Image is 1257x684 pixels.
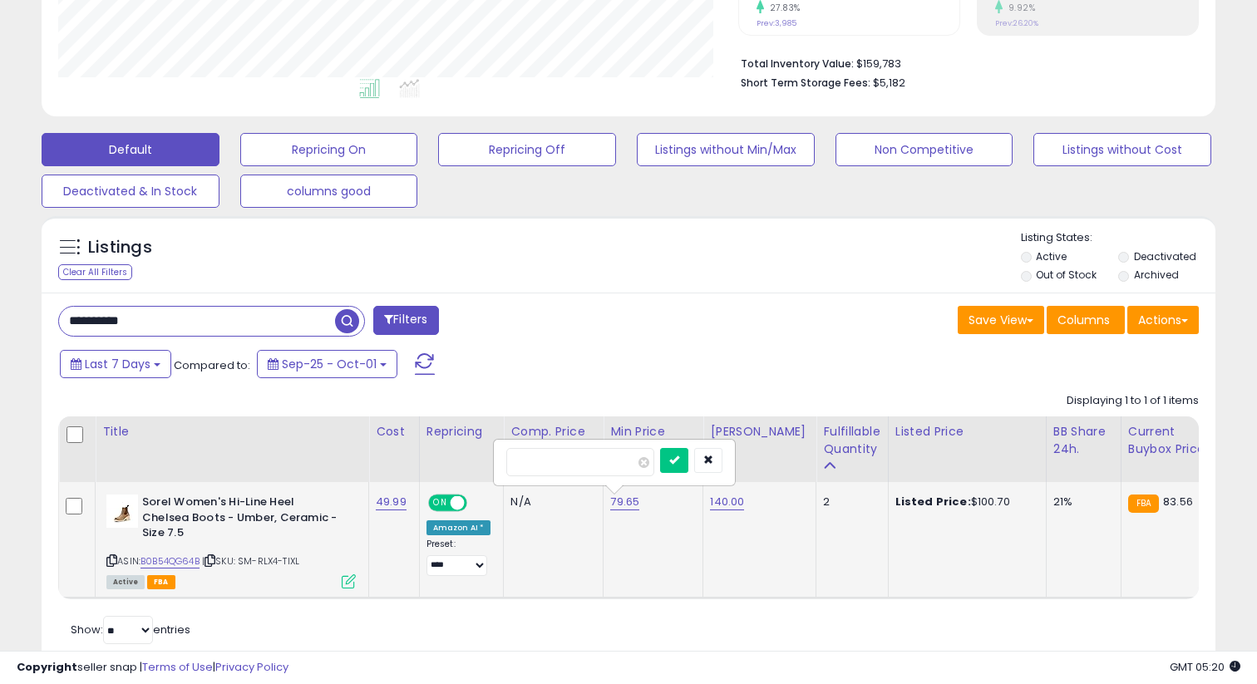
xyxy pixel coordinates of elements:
[1003,2,1036,14] small: 9.92%
[438,133,616,166] button: Repricing Off
[741,52,1186,72] li: $159,783
[1036,249,1067,263] label: Active
[1021,230,1216,246] p: Listing States:
[895,494,971,509] b: Listed Price:
[426,423,497,440] div: Repricing
[1047,306,1125,334] button: Columns
[71,622,190,637] span: Show: entries
[174,357,250,373] span: Compared to:
[42,175,219,208] button: Deactivated & In Stock
[465,496,491,510] span: OFF
[741,57,854,71] b: Total Inventory Value:
[282,356,377,372] span: Sep-25 - Oct-01
[1134,268,1179,282] label: Archived
[764,2,801,14] small: 27.83%
[1128,495,1159,513] small: FBA
[215,659,288,675] a: Privacy Policy
[60,350,171,378] button: Last 7 Days
[106,495,356,587] div: ASIN:
[240,175,418,208] button: columns good
[710,423,809,440] div: [PERSON_NAME]
[873,75,905,91] span: $5,182
[147,575,175,589] span: FBA
[106,575,145,589] span: All listings currently available for purchase on Amazon
[140,554,200,568] a: B0B54QG64B
[373,306,438,335] button: Filters
[1057,312,1110,328] span: Columns
[376,494,407,510] a: 49.99
[1170,659,1240,675] span: 2025-10-9 05:20 GMT
[1036,268,1097,282] label: Out of Stock
[958,306,1044,334] button: Save View
[1128,423,1214,458] div: Current Buybox Price
[895,495,1033,509] div: $100.70
[610,423,696,440] div: Min Price
[58,264,132,280] div: Clear All Filters
[895,423,1039,440] div: Listed Price
[106,495,138,528] img: 21k07Z-qpxL._SL40_.jpg
[1163,494,1193,509] span: 83.56
[426,520,491,535] div: Amazon AI *
[823,495,875,509] div: 2
[142,659,213,675] a: Terms of Use
[430,496,451,510] span: ON
[17,659,77,675] strong: Copyright
[142,495,344,545] b: Sorel Women's Hi-Line Heel Chelsea Boots - Umber, Ceramic - Size 7.5
[995,18,1038,28] small: Prev: 26.20%
[836,133,1013,166] button: Non Competitive
[510,495,590,509] div: N/A
[1033,133,1211,166] button: Listings without Cost
[1067,393,1199,409] div: Displaying 1 to 1 of 1 items
[741,76,870,90] b: Short Term Storage Fees:
[240,133,418,166] button: Repricing On
[510,423,596,458] div: Comp. Price Threshold
[88,236,152,259] h5: Listings
[202,554,299,568] span: | SKU: SM-RLX4-TIXL
[376,423,412,440] div: Cost
[102,423,362,440] div: Title
[42,133,219,166] button: Default
[757,18,796,28] small: Prev: 3,985
[823,423,880,458] div: Fulfillable Quantity
[637,133,815,166] button: Listings without Min/Max
[426,539,491,576] div: Preset:
[1134,249,1196,263] label: Deactivated
[1053,423,1114,458] div: BB Share 24h.
[710,494,744,510] a: 140.00
[1127,306,1199,334] button: Actions
[257,350,397,378] button: Sep-25 - Oct-01
[85,356,150,372] span: Last 7 Days
[1053,495,1108,509] div: 21%
[17,660,288,676] div: seller snap | |
[610,494,639,510] a: 79.65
